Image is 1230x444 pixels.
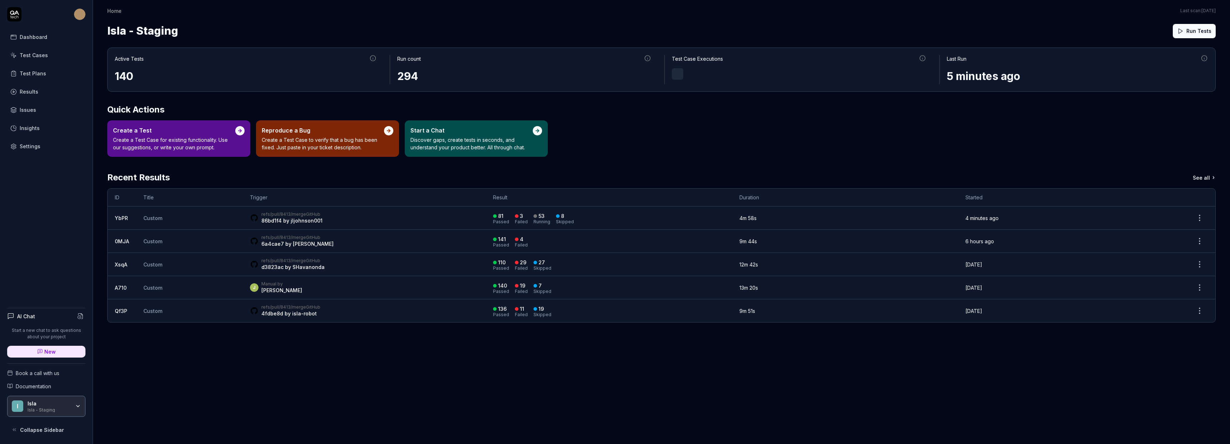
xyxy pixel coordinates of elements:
[493,266,509,270] div: Passed
[520,283,525,289] div: 19
[261,240,334,248] div: by
[115,215,128,221] a: YbPR
[7,383,85,390] a: Documentation
[515,313,528,317] div: Failed
[515,266,528,270] div: Failed
[732,189,958,206] th: Duration
[17,313,35,320] h4: AI Chat
[538,283,542,289] div: 7
[115,55,144,63] div: Active Tests
[7,369,85,377] a: Book a call with us
[143,238,162,244] span: Custom
[7,396,85,417] button: IIslaIsla - Staging
[538,213,545,219] div: 53
[486,189,732,206] th: Result
[538,259,545,266] div: 27
[397,55,421,63] div: Run count
[44,348,56,355] span: New
[261,281,302,287] div: Manual by
[965,238,994,244] time: 6 hours ago
[113,136,235,151] p: Create a Test Case for existing functionality. Use our suggestions, or write your own prompt.
[965,215,999,221] time: 4 minutes ago
[107,7,122,14] div: Home
[20,70,46,77] div: Test Plans
[261,241,284,247] a: 6a4cae7
[20,426,64,434] span: Collapse Sidebar
[261,217,323,224] div: by
[533,313,551,317] div: Skipped
[493,243,509,247] div: Passed
[739,215,757,221] time: 4m 58s
[7,139,85,153] a: Settings
[533,220,550,224] div: Running
[262,126,384,135] div: Reproduce a Bug
[515,289,528,294] div: Failed
[7,327,85,340] p: Start a new chat to ask questions about your project
[965,261,982,268] time: [DATE]
[292,264,325,270] a: SHavanonda
[261,264,325,271] div: by
[410,136,533,151] p: Discover gaps, create tests in seconds, and understand your product better. All through chat.
[1201,8,1216,13] time: [DATE]
[520,306,524,312] div: 11
[410,126,533,135] div: Start a Chat
[498,213,503,219] div: 81
[12,400,23,412] span: I
[520,213,523,219] div: 3
[7,103,85,117] a: Issues
[115,308,127,314] a: Qf3P
[261,310,283,316] a: 4fdbe8d
[261,264,284,270] a: d3823ac
[261,258,306,263] a: refs/pull/8413/merge
[16,383,51,390] span: Documentation
[965,308,982,314] time: [DATE]
[520,236,523,243] div: 4
[261,258,325,264] div: GitHub
[947,70,1020,83] time: 5 minutes ago
[136,189,243,206] th: Title
[1193,171,1216,184] a: See all
[291,218,323,224] a: jljohnson001
[7,48,85,62] a: Test Cases
[20,88,38,95] div: Results
[261,304,320,310] div: GitHub
[107,21,178,40] span: Isla - Staging
[16,369,59,377] span: Book a call with us
[250,283,259,292] span: J
[397,68,652,84] div: 294
[28,406,70,412] div: Isla - Staging
[261,235,306,240] a: refs/pull/8413/merge
[7,423,85,437] button: Collapse Sidebar
[958,189,1184,206] th: Started
[115,68,377,84] div: 140
[498,283,507,289] div: 140
[498,306,507,312] div: 136
[7,66,85,80] a: Test Plans
[28,400,70,407] div: Isla
[20,106,36,114] div: Issues
[20,143,40,150] div: Settings
[261,310,320,317] div: by
[7,85,85,99] a: Results
[7,30,85,44] a: Dashboard
[261,235,334,240] div: GitHub
[739,261,758,268] time: 12m 42s
[556,220,574,224] div: Skipped
[520,259,526,266] div: 29
[672,55,723,63] div: Test Case Executions
[261,218,282,224] a: 86bd1f4
[7,346,85,358] a: New
[108,189,136,206] th: ID
[493,313,509,317] div: Passed
[115,238,129,244] a: 0MJA
[261,211,323,217] div: GitHub
[498,259,506,266] div: 110
[261,211,306,217] a: refs/pull/8413/merge
[113,126,235,135] div: Create a Test
[533,289,551,294] div: Skipped
[292,310,317,316] a: isla-robot
[1173,24,1216,38] button: Run Tests
[293,241,334,247] a: [PERSON_NAME]
[143,215,162,221] span: Custom
[107,171,170,184] h2: Recent Results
